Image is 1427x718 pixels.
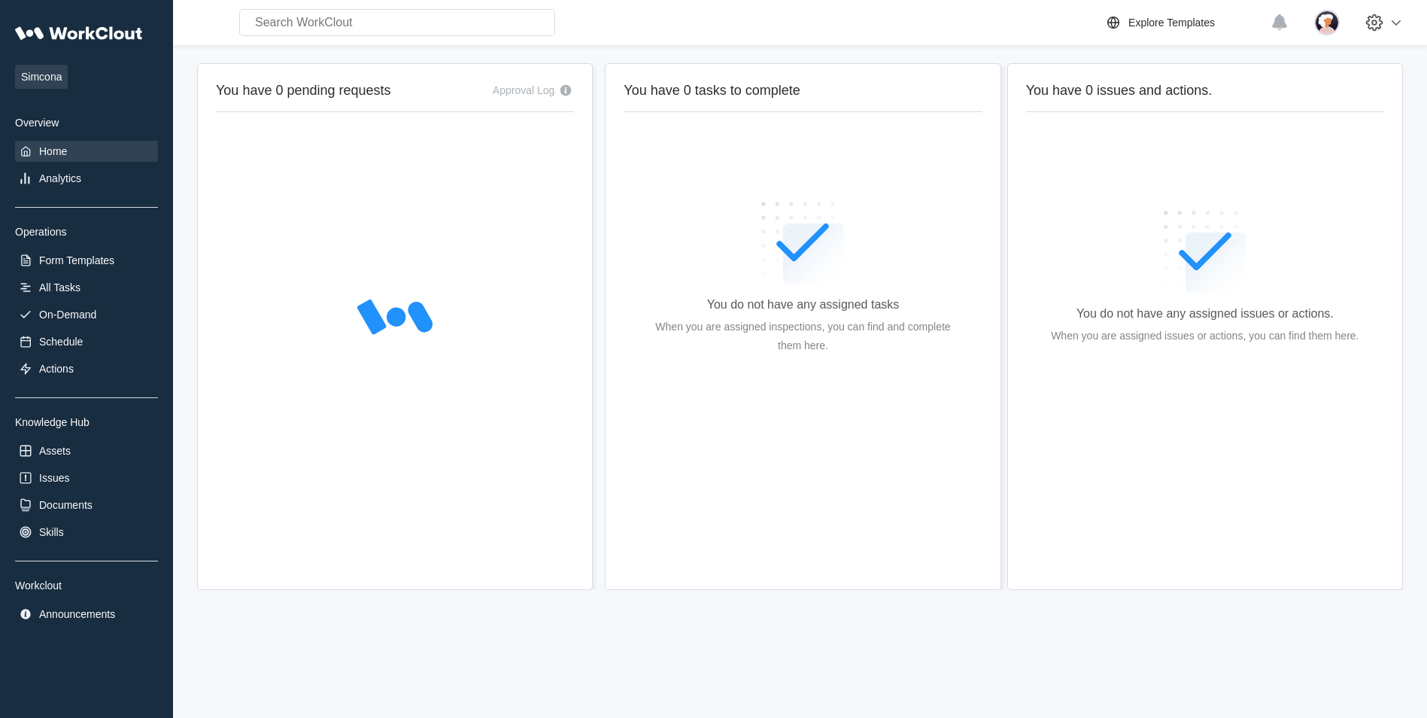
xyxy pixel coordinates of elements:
a: Explore Templates [1104,14,1263,32]
a: Issues [15,467,158,488]
div: Workclout [15,580,158,592]
div: Documents [39,499,93,511]
a: Skills [15,522,158,543]
div: Explore Templates [1128,17,1215,29]
div: Home [39,145,67,157]
div: Announcements [39,608,115,620]
div: Approval Log [493,84,555,96]
div: Form Templates [39,254,114,266]
div: You do not have any assigned issues or actions. [1076,307,1334,321]
div: Skills [39,526,64,538]
img: user-4.png [1314,10,1340,35]
div: Overview [15,117,158,129]
a: On-Demand [15,304,158,325]
div: When you are assigned issues or actions, you can find them here. [1051,327,1359,345]
a: Announcements [15,604,158,625]
div: Schedule [39,336,83,348]
a: Assets [15,440,158,461]
a: Home [15,141,158,162]
a: Schedule [15,331,158,352]
a: All Tasks [15,277,158,298]
div: All Tasks [39,281,80,294]
div: Assets [39,445,71,457]
div: Analytics [39,172,81,184]
div: On-Demand [39,309,96,321]
h2: You have 0 pending requests [216,82,391,99]
a: Analytics [15,168,158,189]
a: Documents [15,494,158,516]
div: You do not have any assigned tasks [707,298,900,312]
a: Actions [15,358,158,379]
div: Knowledge Hub [15,416,158,428]
div: When you are assigned inspections, you can find and complete them here. [648,318,958,355]
a: Form Templates [15,250,158,271]
div: Actions [39,363,74,375]
div: Issues [39,472,69,484]
h2: You have 0 tasks to complete [624,82,982,99]
input: Search WorkClout [239,9,555,36]
div: Operations [15,226,158,238]
span: Simcona [15,65,68,89]
h2: You have 0 issues and actions. [1026,82,1384,99]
